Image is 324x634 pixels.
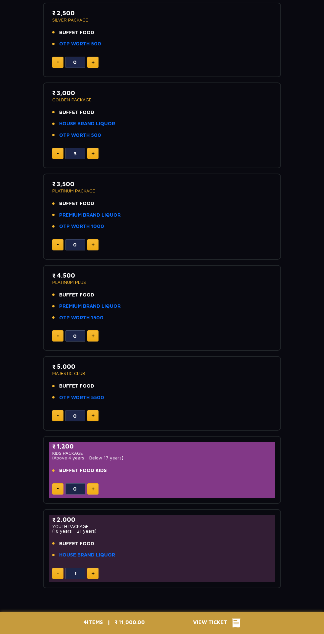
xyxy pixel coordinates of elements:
img: plus [92,414,95,417]
img: minus [57,488,59,489]
p: SILVER PACKAGE [52,18,272,22]
p: ₹ 4,500 [52,271,272,280]
a: OTP WORTH 1500 [59,314,103,322]
span: View Ticket [193,618,232,628]
p: PLATINUM PACKAGE [52,188,272,193]
p: MAJESTIC CLUB [52,371,272,376]
span: ₹ 11,000.00 [115,619,145,625]
p: (18 years - 21 years) [52,529,272,533]
button: View Ticket [193,618,241,628]
img: minus [57,336,59,337]
p: ₹ 2,000 [52,515,272,524]
p: ₹ 5,000 [52,362,272,371]
a: HOUSE BRAND LIQUOR [59,120,115,128]
p: YOUTH PACKAGE [52,524,272,529]
p: ₹ 3,500 [52,180,272,188]
span: BUFFET FOOD [59,382,94,390]
p: ₹ 2,500 [52,9,272,18]
span: BUFFET FOOD [59,29,94,36]
img: minus [57,244,59,245]
a: OTP WORTH 500 [59,40,101,48]
a: OTP WORTH 1000 [59,223,104,230]
span: BUFFET FOOD [59,200,94,207]
a: OTP WORTH 500 [59,132,101,139]
span: BUFFET FOOD [59,540,94,548]
p: KIDS PACKAGE [52,451,272,455]
img: plus [92,243,95,246]
a: PREMIUM BRAND LIQUOR [59,211,121,219]
p: (Above 4 years - Below 17 years) [52,455,272,460]
img: minus [57,415,59,416]
span: BUFFET FOOD [59,109,94,116]
img: plus [92,334,95,338]
p: PLATINUM PLUS [52,280,272,285]
span: 4 [83,619,87,625]
p: ITEMS [83,618,103,628]
img: plus [92,487,95,491]
span: BUFFET FOOD [59,291,94,299]
img: plus [92,152,95,155]
p: ₹ 3,000 [52,88,272,97]
a: OTP WORTH 5500 [59,394,104,401]
img: minus [57,573,59,574]
img: plus [92,61,95,64]
a: PREMIUM BRAND LIQUOR [59,302,121,310]
span: BUFFET FOOD KIDS [59,467,107,474]
h4: Customer Details [47,612,277,617]
a: HOUSE BRAND LIQUOR [59,551,115,559]
img: minus [57,62,59,63]
p: | [103,618,115,628]
img: plus [92,572,95,575]
p: GOLDEN PACKAGE [52,97,272,102]
p: ₹ 1,200 [52,442,272,451]
img: minus [57,153,59,154]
